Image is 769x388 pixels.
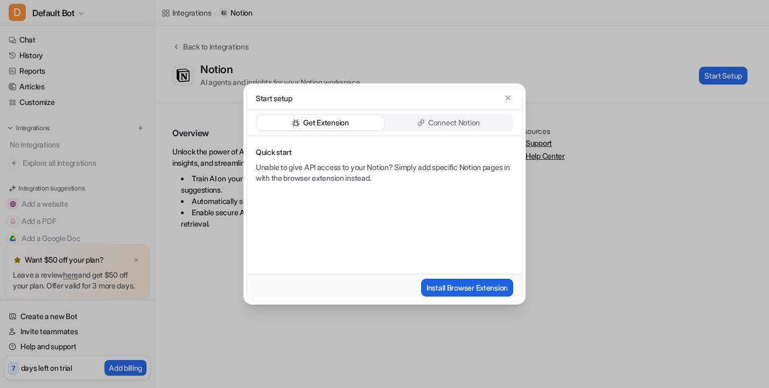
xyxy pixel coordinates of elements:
[421,279,513,297] button: Install Browser Extension
[256,147,511,158] p: Quick start
[256,93,292,104] p: Start setup
[303,117,348,128] p: Get Extension
[256,162,511,184] p: Unable to give API access to your Notion? Simply add specific Notion pages in with the browser ex...
[428,117,480,128] p: Connect Notion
